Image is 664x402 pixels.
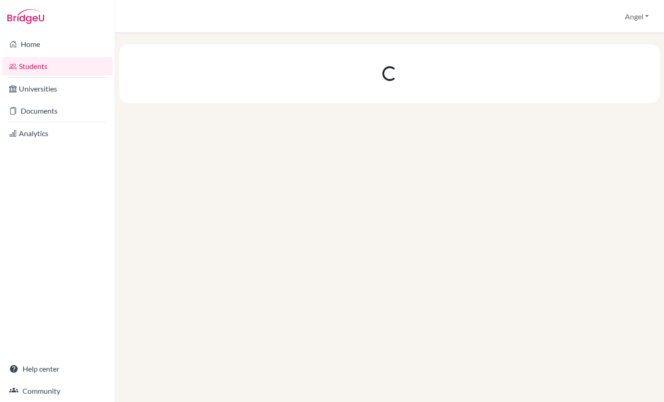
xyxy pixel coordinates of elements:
a: Help center [2,360,113,378]
a: Students [2,57,113,75]
a: Home [2,35,113,53]
a: Universities [2,80,113,98]
img: Bridge-U [7,9,44,24]
button: Angel [621,8,653,25]
a: Analytics [2,124,113,143]
a: Community [2,382,113,400]
a: Documents [2,102,113,120]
